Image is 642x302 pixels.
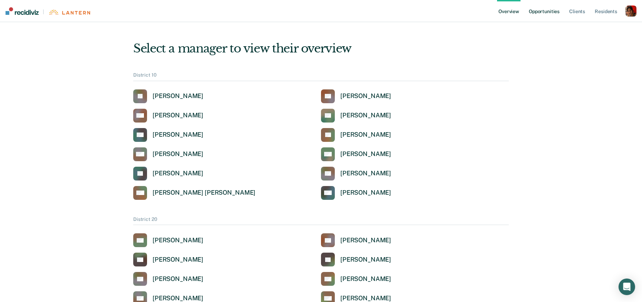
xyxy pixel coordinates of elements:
[321,167,391,181] a: [PERSON_NAME]
[153,169,203,177] div: [PERSON_NAME]
[321,272,391,286] a: [PERSON_NAME]
[153,256,203,264] div: [PERSON_NAME]
[340,189,391,197] div: [PERSON_NAME]
[133,167,203,181] a: [PERSON_NAME]
[133,109,203,123] a: [PERSON_NAME]
[133,272,203,286] a: [PERSON_NAME]
[133,72,509,81] div: District 10
[153,92,203,100] div: [PERSON_NAME]
[321,233,391,247] a: [PERSON_NAME]
[133,186,255,200] a: [PERSON_NAME] [PERSON_NAME]
[340,256,391,264] div: [PERSON_NAME]
[321,89,391,103] a: [PERSON_NAME]
[133,253,203,266] a: [PERSON_NAME]
[6,7,90,15] a: |
[133,233,203,247] a: [PERSON_NAME]
[321,109,391,123] a: [PERSON_NAME]
[321,128,391,142] a: [PERSON_NAME]
[133,41,509,56] div: Select a manager to view their overview
[133,216,509,225] div: District 20
[321,253,391,266] a: [PERSON_NAME]
[153,111,203,119] div: [PERSON_NAME]
[321,186,391,200] a: [PERSON_NAME]
[133,128,203,142] a: [PERSON_NAME]
[48,10,90,15] img: Lantern
[340,236,391,244] div: [PERSON_NAME]
[39,9,48,15] span: |
[153,189,255,197] div: [PERSON_NAME] [PERSON_NAME]
[340,150,391,158] div: [PERSON_NAME]
[619,279,635,295] div: Open Intercom Messenger
[340,131,391,139] div: [PERSON_NAME]
[340,92,391,100] div: [PERSON_NAME]
[340,169,391,177] div: [PERSON_NAME]
[340,275,391,283] div: [PERSON_NAME]
[340,111,391,119] div: [PERSON_NAME]
[321,147,391,161] a: [PERSON_NAME]
[153,131,203,139] div: [PERSON_NAME]
[153,150,203,158] div: [PERSON_NAME]
[153,275,203,283] div: [PERSON_NAME]
[6,7,39,15] img: Recidiviz
[133,89,203,103] a: [PERSON_NAME]
[153,236,203,244] div: [PERSON_NAME]
[133,147,203,161] a: [PERSON_NAME]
